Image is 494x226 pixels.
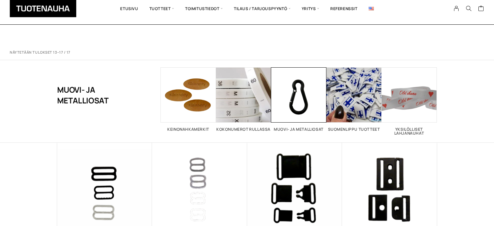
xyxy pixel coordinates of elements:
h2: Suomenlippu tuotteet [326,127,382,131]
button: Search [462,6,475,11]
a: Visit product category Suomenlippu tuotteet [326,67,382,131]
p: Näytetään tulokset 13–17 / 17 [10,50,70,55]
a: Cart [478,5,484,13]
a: Visit product category Muovi- ja metalliosat [271,67,326,131]
a: Visit product category Kokonumerot rullassa [216,67,271,131]
a: Visit product category Keinonahkamerkit [161,67,216,131]
h2: Kokonumerot rullassa [216,127,271,131]
img: English [369,7,374,10]
h2: Yksilölliset lahjanauhat [382,127,437,135]
h2: Muovi- ja metalliosat [271,127,326,131]
a: Visit product category Yksilölliset lahjanauhat [382,67,437,135]
a: My Account [450,6,463,11]
h2: Keinonahkamerkit [161,127,216,131]
h1: Muovi- ja metalliosat [57,67,128,123]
